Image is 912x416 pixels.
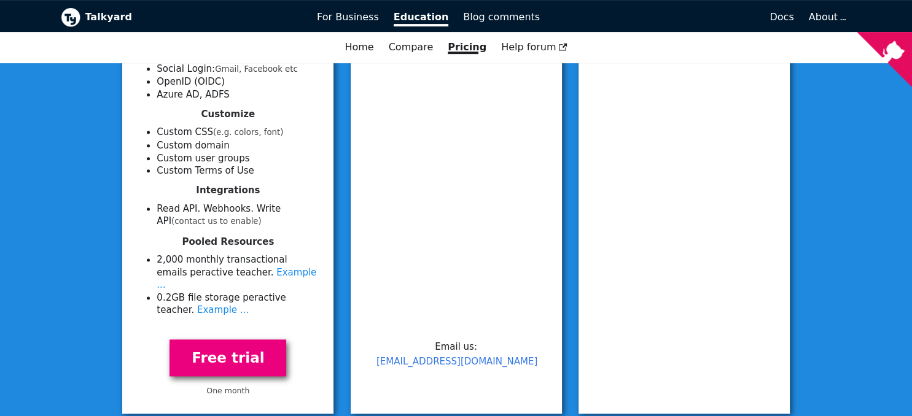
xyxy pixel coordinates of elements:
[501,41,567,53] span: Help forum
[61,7,300,27] a: Talkyard logoTalkyard
[157,164,319,177] li: Custom Terms of Use
[170,339,286,377] a: Free trial
[137,185,319,196] h4: Integrations
[157,63,319,76] li: Social Login:
[157,126,319,139] li: Custom CSS
[157,139,319,152] li: Custom domain
[376,356,537,367] a: [EMAIL_ADDRESS][DOMAIN_NAME]
[365,339,547,370] p: Email us:
[157,75,319,88] li: OpenID (OIDC)
[61,7,80,27] img: Talkyard logo
[197,304,249,315] a: Example ...
[157,202,319,228] li: Read API. Webhooks. Write API
[394,11,449,26] span: Education
[171,217,262,226] small: (contact us to enable)
[310,7,386,28] a: For Business
[157,291,319,317] li: 0.2 GB file storage per active teacher .
[337,37,381,58] a: Home
[770,11,793,23] span: Docs
[440,37,494,58] a: Pricing
[157,88,319,101] li: Azure AD, ADFS
[463,11,540,23] span: Blog comments
[206,386,249,395] small: One month
[137,109,319,120] h4: Customize
[494,37,575,58] a: Help forum
[157,253,319,291] li: 2 ,000 monthly transactional emails per active teacher .
[213,128,283,137] small: (e.g. colors, font)
[85,9,300,25] b: Talkyard
[389,41,434,53] a: Compare
[215,64,298,74] small: Gmail, Facebook etc
[547,7,801,28] a: Docs
[137,236,319,248] h4: Pooled Resources
[317,11,379,23] span: For Business
[157,152,319,165] li: Custom user groups
[386,7,456,28] a: Education
[456,7,547,28] a: Blog comments
[809,11,844,23] a: About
